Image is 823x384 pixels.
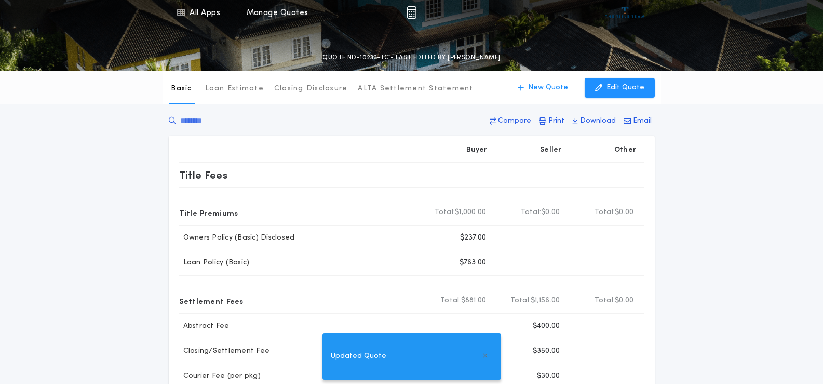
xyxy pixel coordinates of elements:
[585,78,655,98] button: Edit Quote
[531,296,560,306] span: $1,156.00
[615,207,633,218] span: $0.00
[595,296,615,306] b: Total:
[510,296,531,306] b: Total:
[580,116,616,126] p: Download
[179,258,250,268] p: Loan Policy (Basic)
[633,116,652,126] p: Email
[460,258,487,268] p: $763.00
[455,207,486,218] span: $1,000.00
[541,207,560,218] span: $0.00
[498,116,531,126] p: Compare
[461,296,487,306] span: $881.00
[179,233,295,243] p: Owners Policy (Basic) Disclosed
[407,6,416,19] img: img
[205,84,264,94] p: Loan Estimate
[435,207,455,218] b: Total:
[179,167,228,183] p: Title Fees
[615,296,633,306] span: $0.00
[171,84,192,94] p: Basic
[487,112,534,130] button: Compare
[179,204,238,221] p: Title Premiums
[460,233,487,243] p: $237.00
[614,145,636,155] p: Other
[331,351,386,362] span: Updated Quote
[533,321,560,332] p: $400.00
[528,83,568,93] p: New Quote
[605,7,644,18] img: vs-icon
[179,293,244,309] p: Settlement Fees
[606,83,644,93] p: Edit Quote
[507,78,578,98] button: New Quote
[179,321,230,332] p: Abstract Fee
[595,207,615,218] b: Total:
[358,84,473,94] p: ALTA Settlement Statement
[440,296,461,306] b: Total:
[274,84,348,94] p: Closing Disclosure
[536,112,568,130] button: Print
[548,116,564,126] p: Print
[466,145,487,155] p: Buyer
[569,112,619,130] button: Download
[540,145,562,155] p: Seller
[521,207,542,218] b: Total:
[322,52,500,63] p: QUOTE ND-10233-TC - LAST EDITED BY [PERSON_NAME]
[620,112,655,130] button: Email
